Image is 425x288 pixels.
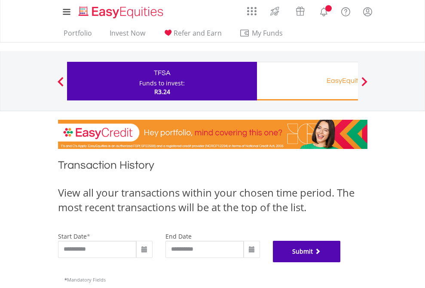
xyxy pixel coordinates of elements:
[313,2,335,19] a: Notifications
[58,185,367,215] div: View all your transactions within your chosen time period. The most recent transactions will be a...
[293,4,307,18] img: vouchers-v2.svg
[239,27,296,39] span: My Funds
[159,29,225,42] a: Refer and Earn
[77,5,167,19] img: EasyEquities_Logo.png
[287,2,313,18] a: Vouchers
[64,276,106,283] span: Mandatory Fields
[247,6,257,16] img: grid-menu-icon.svg
[52,81,69,90] button: Previous
[273,241,341,262] button: Submit
[75,2,167,19] a: Home page
[60,29,95,42] a: Portfolio
[72,67,252,79] div: TFSA
[268,4,282,18] img: thrive-v2.svg
[335,2,357,19] a: FAQ's and Support
[174,28,222,38] span: Refer and Earn
[106,29,149,42] a: Invest Now
[58,158,367,177] h1: Transaction History
[242,2,262,16] a: AppsGrid
[165,232,192,240] label: end date
[58,232,87,240] label: start date
[139,79,185,88] div: Funds to invest:
[357,2,379,21] a: My Profile
[58,120,367,149] img: EasyCredit Promotion Banner
[154,88,170,96] span: R3.24
[356,81,373,90] button: Next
